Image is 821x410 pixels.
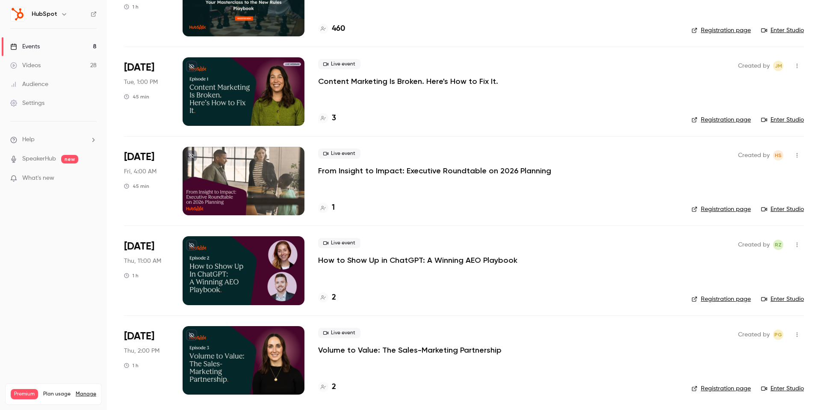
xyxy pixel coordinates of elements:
div: Dec 4 Thu, 11:00 AM (Asia/Singapore) [124,326,169,395]
div: 1 h [124,3,139,10]
span: Created by [738,61,770,71]
span: [DATE] [124,240,154,253]
span: Live event [318,149,360,159]
h4: 3 [332,113,336,124]
a: 2 [318,381,336,393]
span: HS [775,150,782,160]
span: JM [775,61,782,71]
div: Settings [10,99,44,107]
a: Registration page [691,205,751,214]
a: 1 [318,202,335,214]
span: [DATE] [124,150,154,164]
span: PG [774,330,782,340]
img: HubSpot [11,7,24,21]
a: Registration page [691,384,751,393]
div: 45 min [124,93,149,100]
div: Audience [10,80,48,89]
span: [DATE] [124,61,154,74]
span: [DATE] [124,330,154,343]
a: Registration page [691,26,751,35]
a: Volume to Value: The Sales-Marketing Partnership [318,345,502,355]
span: What's new [22,174,54,183]
a: How to Show Up in ChatGPT: A Winning AEO Playbook [318,255,517,265]
a: Content Marketing Is Broken. Here's How to Fix It. [318,76,498,86]
span: Thu, 2:00 PM [124,347,159,355]
div: 1 h [124,272,139,279]
span: Plan usage [43,391,71,398]
a: SpeakerHub [22,154,56,163]
span: Live event [318,59,360,69]
h4: 460 [332,23,345,35]
div: Oct 28 Tue, 1:00 PM (Australia/Sydney) [124,57,169,126]
div: Nov 6 Thu, 10:00 AM (America/Denver) [124,147,169,215]
h4: 1 [332,202,335,214]
a: 460 [318,23,345,35]
a: Enter Studio [761,295,804,303]
span: Heather Smyth [773,150,783,160]
a: Registration page [691,295,751,303]
div: Videos [10,61,41,70]
span: Rimsha Zahid [773,240,783,250]
span: Live event [318,328,360,338]
span: Fri, 4:00 AM [124,167,157,176]
div: Nov 20 Thu, 11:00 AM (Australia/Sydney) [124,236,169,305]
h4: 2 [332,292,336,303]
div: 45 min [124,183,149,190]
a: From Insight to Impact: Executive Roundtable on 2026 Planning [318,166,551,176]
a: Enter Studio [761,205,804,214]
a: Enter Studio [761,384,804,393]
span: Created by [738,330,770,340]
div: Events [10,42,40,51]
span: RZ [775,240,782,250]
a: 2 [318,292,336,303]
iframe: Noticeable Trigger [86,175,97,182]
span: Created by [738,240,770,250]
div: 1 h [124,362,139,369]
span: Premium [11,389,38,399]
a: Registration page [691,116,751,124]
span: Live event [318,238,360,248]
span: Tue, 1:00 PM [124,78,158,86]
a: 3 [318,113,336,124]
a: Manage [76,391,96,398]
a: Enter Studio [761,26,804,35]
span: new [61,155,78,163]
span: Thu, 11:00 AM [124,257,161,265]
li: help-dropdown-opener [10,135,97,144]
a: Enter Studio [761,116,804,124]
span: Jemima Mohan [773,61,783,71]
span: Help [22,135,35,144]
h4: 2 [332,381,336,393]
span: Phyllicia Gan [773,330,783,340]
h6: HubSpot [32,10,57,18]
span: Created by [738,150,770,160]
